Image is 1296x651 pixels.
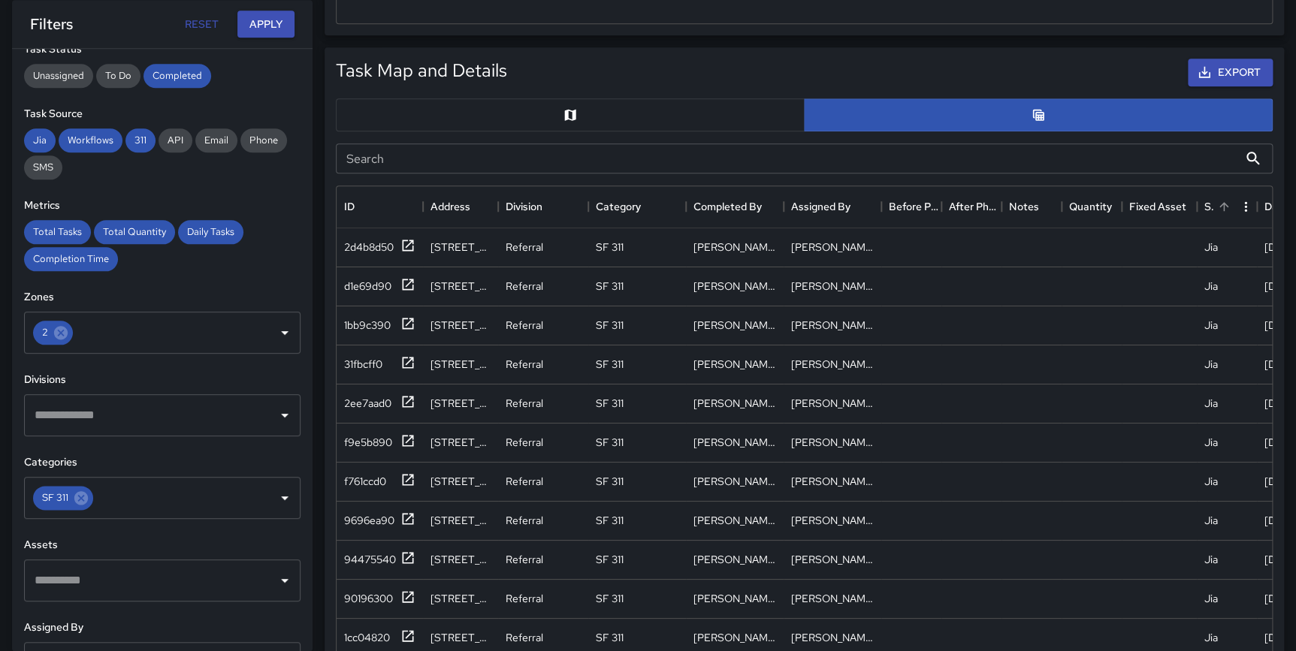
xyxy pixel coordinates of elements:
[344,472,415,491] button: f761ccd0
[506,630,543,645] div: Referral
[237,11,295,38] button: Apply
[1213,196,1234,217] button: Sort
[1009,185,1039,228] div: Notes
[344,357,382,372] div: 31fbcff0
[1204,552,1218,567] div: Jia
[791,185,850,228] div: Assigned By
[1204,435,1218,450] div: Jia
[59,128,122,152] div: Workflows
[430,552,491,567] div: 810 Geary Street
[24,537,301,553] h6: Assets
[1069,185,1112,228] div: Quantity
[791,474,874,489] div: Junior Martinez
[1204,630,1218,645] div: Jia
[344,433,415,452] button: f9e5b890
[1031,107,1046,122] svg: Table
[336,59,507,83] h5: Task Map and Details
[506,240,543,255] div: Referral
[430,357,491,372] div: 728 Geary Street
[791,435,874,450] div: Junior Martinez
[506,513,543,528] div: Referral
[24,161,62,173] span: SMS
[506,474,543,489] div: Referral
[1234,195,1257,218] button: Menu
[423,185,498,228] div: Address
[344,279,391,294] div: d1e69d90
[693,591,776,606] div: Junior Martinez
[344,277,415,296] button: d1e69d90
[159,134,192,146] span: API
[596,318,624,333] div: SF 311
[596,435,624,450] div: SF 311
[791,396,874,411] div: Junior Martinez
[596,474,624,489] div: SF 311
[344,355,415,374] button: 31fbcff0
[24,454,301,471] h6: Categories
[693,279,776,294] div: Junior Martinez
[430,435,491,450] div: 1030 Polk Street
[24,134,56,146] span: Jia
[59,134,122,146] span: Workflows
[693,513,776,528] div: Junior Martinez
[596,552,624,567] div: SF 311
[24,155,62,179] div: SMS
[24,64,93,88] div: Unassigned
[24,197,301,214] h6: Metrics
[791,591,874,606] div: Junior Martinez
[24,220,91,244] div: Total Tasks
[24,128,56,152] div: Jia
[686,185,784,228] div: Completed By
[344,474,386,489] div: f761ccd0
[693,240,776,255] div: Junior Martinez
[791,630,874,645] div: Jennifer Peterson
[178,220,243,244] div: Daily Tasks
[430,185,470,228] div: Address
[1129,185,1186,228] div: Fixed Asset
[344,589,415,608] button: 90196300
[344,552,396,567] div: 94475540
[784,185,881,228] div: Assigned By
[24,252,118,265] span: Completion Time
[596,630,624,645] div: SF 311
[941,185,1001,228] div: After Photo
[159,128,192,152] div: API
[337,185,423,228] div: ID
[344,513,394,528] div: 9696ea90
[693,552,776,567] div: Junior Martinez
[195,134,237,146] span: Email
[1204,513,1218,528] div: Jia
[344,316,415,335] button: 1bb9c390
[344,238,415,257] button: 2d4b8d50
[24,247,118,271] div: Completion Time
[24,372,301,388] h6: Divisions
[274,570,295,591] button: Open
[143,69,211,82] span: Completed
[240,134,287,146] span: Phone
[24,619,301,636] h6: Assigned By
[949,185,1001,228] div: After Photo
[430,240,491,255] div: 1030 Polk Street
[336,98,805,131] button: Map
[430,474,491,489] div: 1030 Polk Street
[24,41,301,58] h6: Task Status
[344,630,390,645] div: 1cc04820
[498,185,588,228] div: Division
[791,552,874,567] div: Junior Martinez
[791,240,874,255] div: Junior Martinez
[344,550,415,569] button: 94475540
[693,630,776,645] div: Jennifer Peterson
[889,185,941,228] div: Before Photo
[1062,185,1122,228] div: Quantity
[430,396,491,411] div: 1030 Polk Street
[1122,185,1197,228] div: Fixed Asset
[693,357,776,372] div: Junior Martinez
[596,240,624,255] div: SF 311
[125,134,156,146] span: 311
[596,396,624,411] div: SF 311
[430,318,491,333] div: 810 Geary Street
[33,486,93,510] div: SF 311
[693,435,776,450] div: Junior Martinez
[430,279,491,294] div: 924 Geary Street
[240,128,287,152] div: Phone
[596,513,624,528] div: SF 311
